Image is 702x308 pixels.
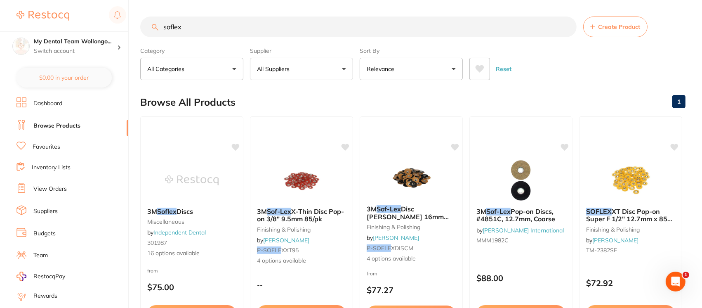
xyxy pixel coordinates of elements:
b: 3M Sof-Lex X-Thin Disc Pop-on 3/8" 9.5mm 85/pk [257,208,346,223]
span: XT Disc Pop-on Super F 1/2" 12.7mm x 85 Orange [586,207,672,231]
a: [PERSON_NAME] International [483,227,564,234]
img: 3M Sof-Lex Pop-on Discs, #4851C, 12.7mm, Coarse [494,160,548,201]
span: XDISCM [391,244,413,252]
img: 3M Sof-Lex X-Thin Disc Pop-on 3/8" 9.5mm 85/pk [275,160,328,201]
span: 4 options available [257,257,346,265]
em: SOFLEX [586,207,612,216]
button: All Categories [140,58,243,80]
a: 1 [672,93,686,110]
a: [PERSON_NAME] [263,237,309,244]
a: View Orders [33,185,67,193]
p: All Categories [147,65,188,73]
img: SOFLEX XT Disc Pop-on Super F 1/2" 12.7mm x 85 Orange [604,160,657,201]
a: Restocq Logo [16,6,69,25]
a: Team [33,251,48,260]
span: 3M [367,205,377,213]
button: Reset [493,58,514,80]
small: finishing & polishing [586,226,675,233]
h4: My Dental Team Wollongong [34,38,117,46]
a: Independent Dental [153,229,206,236]
span: by [476,227,564,234]
span: Disc [PERSON_NAME] 16mm 100/pk [367,205,449,228]
span: 3M [257,207,267,216]
em: Sof-Lex [486,207,511,216]
p: Switch account [34,47,117,55]
label: Supplier [250,47,353,54]
small: finishing & polishing [257,226,346,233]
span: X-Thin Disc Pop-on 3/8" 9.5mm 85/pk [257,207,344,223]
span: 4 options available [367,255,456,263]
a: Favourites [33,143,60,151]
label: Sort By [360,47,463,54]
b: SOFLEX XT Disc Pop-on Super F 1/2" 12.7mm x 85 Orange [586,208,675,223]
b: 3M Soflex Discs [147,208,236,215]
iframe: Intercom live chat [666,272,686,291]
span: by [367,234,419,242]
button: Relevance [360,58,463,80]
span: from [147,268,158,274]
span: from [367,270,377,277]
span: 3M [476,207,486,216]
small: finishing & polishing [367,224,456,230]
a: [PERSON_NAME] [592,237,638,244]
span: RestocqPay [33,272,65,281]
button: $0.00 in your order [16,68,112,88]
p: $88.00 [476,273,565,283]
span: 3M [147,207,157,216]
a: Budgets [33,230,56,238]
label: Category [140,47,243,54]
a: [PERSON_NAME] [373,234,419,242]
img: 3M Soflex Discs [165,160,219,201]
a: Browse Products [33,122,80,130]
div: -- [250,281,353,289]
b: 3M Sof-Lex Pop-on Discs, #4851C, 12.7mm, Coarse [476,208,565,223]
span: 16 options available [147,249,236,258]
small: miscellaneous [147,218,236,225]
span: by [257,237,309,244]
a: Rewards [33,292,57,300]
a: Dashboard [33,100,62,108]
em: P-SOFLE [367,244,391,252]
span: XXT95 [281,246,299,254]
p: $72.92 [586,278,675,288]
span: Pop-on Discs, #4851C, 12.7mm, Coarse [476,207,555,223]
p: $77.27 [367,285,456,295]
img: RestocqPay [16,272,26,281]
em: P-SOFLE [257,246,281,254]
span: 301987 [147,239,167,246]
em: Soflex [157,207,177,216]
img: My Dental Team Wollongong [13,38,29,54]
span: MMM1982C [476,237,509,244]
input: Search Products [140,17,577,37]
span: by [586,237,638,244]
a: Inventory Lists [32,163,71,172]
h2: Browse All Products [140,97,236,108]
p: $75.00 [147,282,236,292]
a: Suppliers [33,207,58,216]
span: by [147,229,206,236]
a: RestocqPay [16,272,65,281]
em: Sof-Lex [377,205,401,213]
span: TM-2382SF [586,246,617,254]
button: All Suppliers [250,58,353,80]
p: Relevance [367,65,398,73]
span: Discs [177,207,193,216]
img: 3M Sof-Lex Disc Moores 16mm 100/pk [384,157,438,199]
em: Sof-Lex [267,207,291,216]
p: All Suppliers [257,65,293,73]
span: Create Product [598,24,641,30]
button: Create Product [583,17,648,37]
span: 1 [683,272,689,278]
b: 3M Sof-Lex Disc Moores 16mm 100/pk [367,205,456,220]
img: Restocq Logo [16,11,69,21]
